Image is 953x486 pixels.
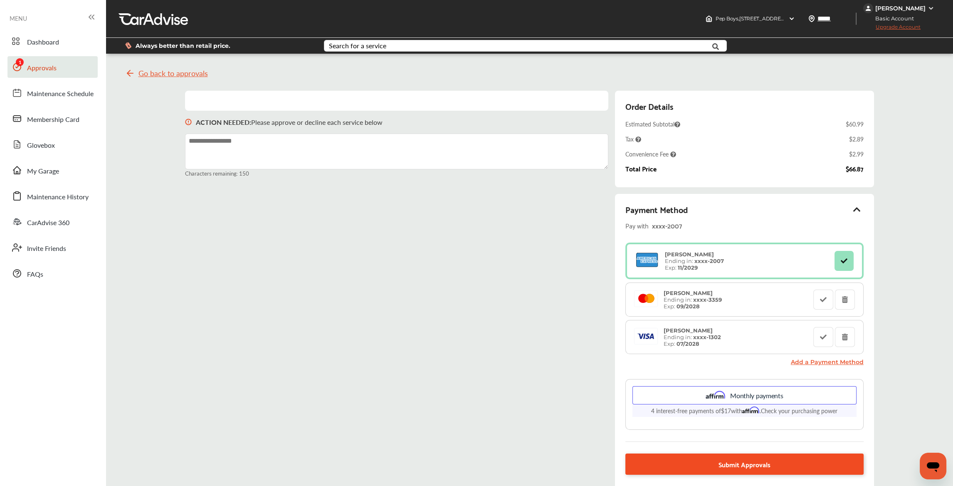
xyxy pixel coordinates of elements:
small: Characters remaining: 150 [185,169,608,177]
strong: 09/2028 [676,303,700,310]
strong: [PERSON_NAME] [665,251,714,258]
strong: xxxx- 1302 [693,334,721,340]
div: Total Price [625,165,657,172]
a: FAQs [7,263,98,284]
div: Monthly payments [632,386,857,404]
span: FAQs [27,269,43,280]
strong: [PERSON_NAME] [664,327,713,334]
div: $2.99 [849,150,864,158]
span: Convenience Fee [625,150,676,158]
span: Estimated Subtotal [625,120,680,128]
span: Pay with [625,220,649,231]
img: header-down-arrow.9dd2ce7d.svg [788,15,795,22]
span: Membership Card [27,114,79,125]
span: Approvals [27,63,57,74]
span: Upgrade Account [863,24,921,34]
img: svg+xml;base64,PHN2ZyB3aWR0aD0iMTYiIGhlaWdodD0iMTciIHZpZXdCb3g9IjAgMCAxNiAxNyIgZmlsbD0ibm9uZSIgeG... [185,111,192,134]
img: header-home-logo.8d720a4f.svg [706,15,712,22]
span: Affirm [742,407,760,414]
img: dollor_label_vector.a70140d1.svg [125,42,131,49]
span: My Garage [27,166,59,177]
span: MENU [10,15,27,22]
a: Maintenance Schedule [7,82,98,104]
a: Submit Approvals [625,454,864,475]
strong: xxxx- 2007 [694,258,724,264]
b: ACTION NEEDED : [196,117,251,127]
div: xxxx- 2007 [652,220,756,231]
strong: xxxx- 3359 [693,296,722,303]
a: Add a Payment Method [791,358,864,366]
a: CarAdvise 360 [7,211,98,233]
span: Pep Boys , [STREET_ADDRESS] DEDHAM , MA 02026 [716,15,837,22]
div: Search for a service [329,42,386,49]
img: WGsFRI8htEPBVLJbROoPRyZpYNWhNONpIPPETTm6eUC0GeLEiAAAAAElFTkSuQmCC [928,5,934,12]
a: Glovebox [7,134,98,155]
strong: 11/2029 [678,264,698,271]
a: My Garage [7,159,98,181]
div: $66.87 [846,165,864,172]
span: Go back to approvals [138,69,208,77]
div: Payment Method [625,202,864,216]
p: 4 interest-free payments of with . [632,404,857,417]
iframe: Button to launch messaging window [920,453,946,479]
span: Glovebox [27,140,55,151]
a: Maintenance History [7,185,98,207]
span: Maintenance Schedule [27,89,94,99]
img: svg+xml;base64,PHN2ZyB4bWxucz0iaHR0cDovL3d3dy53My5vcmcvMjAwMC9zdmciIHdpZHRoPSIyNCIgaGVpZ2h0PSIyNC... [125,68,135,78]
p: Please approve or decline each service below [196,117,383,127]
span: Tax [625,135,641,143]
span: Submit Approvals [718,459,770,470]
img: header-divider.bc55588e.svg [856,12,857,25]
div: Ending in: Exp: [659,290,726,310]
span: Basic Account [864,14,920,23]
img: location_vector.a44bc228.svg [808,15,815,22]
span: Always better than retail price. [136,43,230,49]
span: $17 [721,407,731,415]
div: Ending in: Exp: [659,327,725,347]
span: Dashboard [27,37,59,48]
div: $2.89 [849,135,864,143]
a: Membership Card [7,108,98,129]
strong: 07/2028 [676,340,699,347]
div: $60.99 [846,120,864,128]
a: Approvals [7,56,98,78]
img: jVpblrzwTbfkPYzPPzSLxeg0AAAAASUVORK5CYII= [863,3,873,13]
strong: [PERSON_NAME] [664,290,713,296]
a: Dashboard [7,30,98,52]
div: Order Details [625,99,673,113]
a: Invite Friends [7,237,98,258]
a: Check your purchasing power - Learn more about Affirm Financing (opens in modal) [761,407,837,415]
span: Maintenance History [27,192,89,203]
div: Ending in: Exp: [661,251,728,271]
span: CarAdvise 360 [27,218,69,228]
img: affirm.ee73cc9f.svg [706,390,725,400]
div: [PERSON_NAME] [875,5,926,12]
span: Invite Friends [27,243,66,254]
